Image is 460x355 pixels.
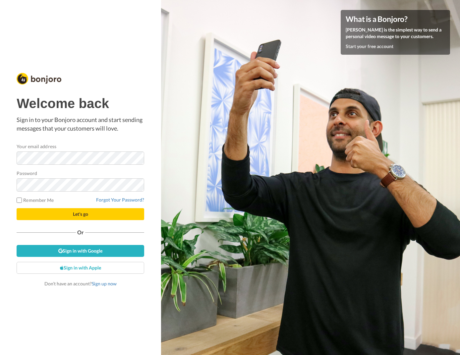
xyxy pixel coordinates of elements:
a: Start your free account [346,43,393,49]
span: Let's go [73,211,88,217]
h4: What is a Bonjoro? [346,15,445,23]
label: Password [17,170,37,177]
span: Don’t have an account? [44,281,117,286]
a: Sign up now [92,281,117,286]
a: Sign in with Apple [17,262,144,274]
p: Sign in to your Bonjoro account and start sending messages that your customers will love. [17,116,144,133]
a: Forgot Your Password? [96,197,144,203]
span: Or [76,230,85,235]
label: Remember Me [17,197,54,204]
input: Remember Me [17,198,22,203]
h1: Welcome back [17,96,144,111]
p: [PERSON_NAME] is the simplest way to send a personal video message to your customers. [346,27,445,40]
a: Sign in with Google [17,245,144,257]
label: Your email address [17,143,56,150]
button: Let's go [17,208,144,220]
